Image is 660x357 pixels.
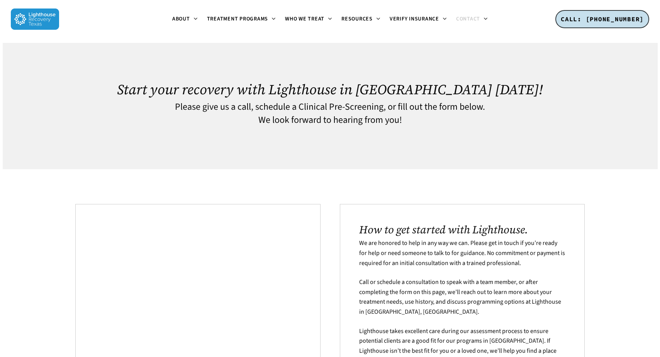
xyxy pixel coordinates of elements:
[172,15,190,23] span: About
[561,15,644,23] span: CALL: [PHONE_NUMBER]
[75,102,585,112] h4: Please give us a call, schedule a Clinical Pre-Screening, or fill out the form below.
[11,8,59,30] img: Lighthouse Recovery Texas
[390,15,439,23] span: Verify Insurance
[280,16,337,22] a: Who We Treat
[555,10,649,29] a: CALL: [PHONE_NUMBER]
[341,15,373,23] span: Resources
[456,15,480,23] span: Contact
[359,277,565,326] p: Call or schedule a consultation to speak with a team member, or after completing the form on this...
[75,115,585,125] h4: We look forward to hearing from you!
[385,16,451,22] a: Verify Insurance
[337,16,385,22] a: Resources
[75,82,585,97] h1: Start your recovery with Lighthouse in [GEOGRAPHIC_DATA] [DATE]!
[359,239,565,267] span: We are honored to help in any way we can. Please get in touch if you’re ready for help or need so...
[207,15,268,23] span: Treatment Programs
[359,223,565,236] h2: How to get started with Lighthouse.
[202,16,281,22] a: Treatment Programs
[285,15,324,23] span: Who We Treat
[451,16,492,22] a: Contact
[168,16,202,22] a: About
